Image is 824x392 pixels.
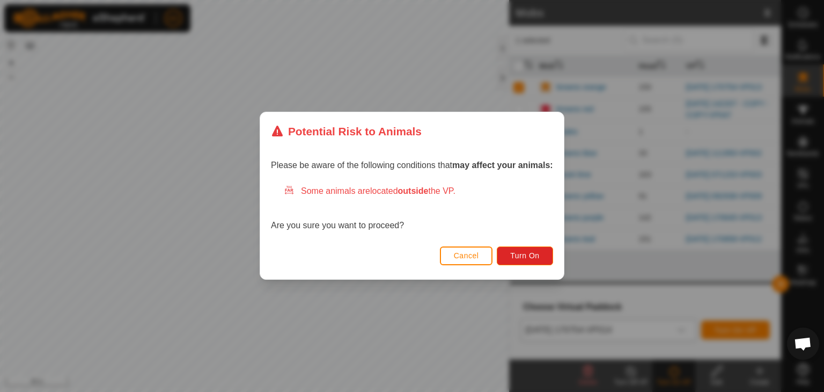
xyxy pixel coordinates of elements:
[511,252,540,260] span: Turn On
[440,246,493,265] button: Cancel
[497,246,553,265] button: Turn On
[398,187,429,196] strong: outside
[454,252,479,260] span: Cancel
[284,185,553,198] div: Some animals are
[452,161,553,170] strong: may affect your animals:
[271,185,553,233] div: Are you sure you want to proceed?
[787,328,819,360] a: Open chat
[271,161,553,170] span: Please be aware of the following conditions that
[271,123,422,140] div: Potential Risk to Animals
[370,187,455,196] span: located the VP.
